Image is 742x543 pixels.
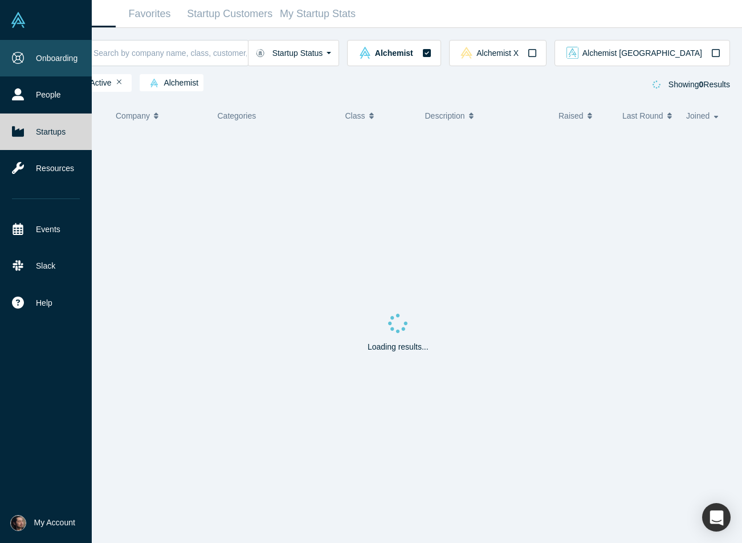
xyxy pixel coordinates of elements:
[347,40,441,66] button: alchemist Vault LogoAlchemist
[145,79,198,88] span: Alchemist
[425,104,465,128] span: Description
[256,48,264,58] img: Startup status
[34,517,75,529] span: My Account
[218,111,256,120] span: Categories
[10,515,75,531] button: My Account
[368,341,429,353] p: Loading results...
[276,1,360,27] a: My Startup Stats
[117,78,122,86] button: Remove Filter
[345,104,365,128] span: Class
[116,104,199,128] button: Company
[622,104,663,128] span: Last Round
[116,104,150,128] span: Company
[375,49,413,57] span: Alchemist
[476,49,519,57] span: Alchemist X
[10,12,26,28] img: Alchemist Vault Logo
[558,104,610,128] button: Raised
[345,104,407,128] button: Class
[359,47,371,59] img: alchemist Vault Logo
[622,104,674,128] button: Last Round
[686,104,710,128] span: Joined
[566,47,578,59] img: alchemist_aj Vault Logo
[184,1,276,27] a: Startup Customers
[460,47,472,59] img: alchemistx Vault Logo
[558,104,584,128] span: Raised
[699,80,704,89] strong: 0
[555,40,730,66] button: alchemist_aj Vault LogoAlchemist [GEOGRAPHIC_DATA]
[686,104,722,128] button: Joined
[150,79,158,87] img: alchemist Vault Logo
[668,80,730,89] span: Showing Results
[71,79,112,88] span: Active
[582,49,702,57] span: Alchemist [GEOGRAPHIC_DATA]
[116,1,184,27] a: Favorites
[425,104,547,128] button: Description
[248,40,340,66] button: Startup Status
[449,40,547,66] button: alchemistx Vault LogoAlchemist X
[92,39,248,66] input: Search by company name, class, customer, one-liner or category
[36,297,52,309] span: Help
[10,515,26,531] img: Masatoshi Nishimura's Account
